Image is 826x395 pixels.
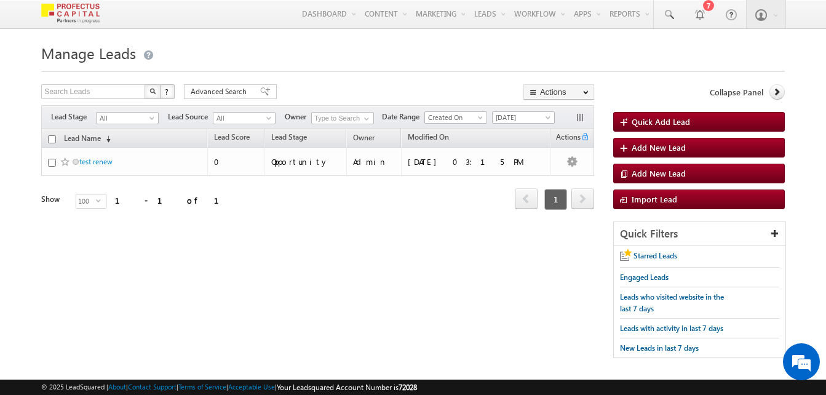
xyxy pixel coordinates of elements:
[620,324,723,333] span: Leads with activity in last 7 days
[149,88,156,94] img: Search
[271,156,341,167] div: Opportunity
[353,156,395,167] div: Admin
[632,168,686,178] span: Add New Lead
[408,156,545,167] div: [DATE] 03:15 PM
[544,189,567,210] span: 1
[128,383,177,391] a: Contact Support
[58,131,117,147] a: Lead Name(sorted descending)
[402,130,455,146] a: Modified On
[493,112,551,123] span: [DATE]
[178,383,226,391] a: Terms of Service
[515,190,538,209] a: prev
[620,292,724,313] span: Leads who visited website in the last 7 days
[214,132,250,142] span: Lead Score
[96,112,159,124] a: All
[115,193,234,207] div: 1 - 1 of 1
[515,188,538,209] span: prev
[96,197,106,203] span: select
[265,130,313,146] a: Lead Stage
[271,132,307,142] span: Lead Stage
[76,194,96,208] span: 100
[41,194,66,205] div: Show
[614,222,785,246] div: Quick Filters
[16,114,224,297] textarea: Type your message and hit 'Enter'
[202,6,231,36] div: Minimize live chat window
[408,132,449,142] span: Modified On
[108,383,126,391] a: About
[168,111,213,122] span: Lead Source
[101,134,111,144] span: (sorted descending)
[277,383,417,392] span: Your Leadsquared Account Number is
[620,273,669,282] span: Engaged Leads
[425,112,483,123] span: Created On
[41,381,417,393] span: © 2025 LeadSquared | | | | |
[41,43,136,63] span: Manage Leads
[633,251,677,260] span: Starred Leads
[492,111,555,124] a: [DATE]
[285,111,311,122] span: Owner
[311,112,374,124] input: Type to Search
[214,156,260,167] div: 0
[51,111,96,122] span: Lead Stage
[191,86,250,97] span: Advanced Search
[424,111,487,124] a: Created On
[64,65,207,81] div: Chat with us now
[97,113,155,124] span: All
[41,3,100,25] img: Custom Logo
[48,135,56,143] input: Check all records
[79,157,113,166] a: test renew
[160,84,175,99] button: ?
[523,84,594,100] button: Actions
[213,112,276,124] a: All
[551,130,581,146] span: Actions
[382,111,424,122] span: Date Range
[213,113,272,124] span: All
[632,194,677,204] span: Import Lead
[571,190,594,209] a: next
[353,133,375,142] span: Owner
[620,343,699,353] span: New Leads in last 7 days
[228,383,275,391] a: Acceptable Use
[208,130,256,146] a: Lead Score
[165,86,170,97] span: ?
[710,87,763,98] span: Collapse Panel
[167,307,223,324] em: Start Chat
[632,116,690,127] span: Quick Add Lead
[399,383,417,392] span: 72028
[357,113,373,125] a: Show All Items
[632,142,686,153] span: Add New Lead
[571,188,594,209] span: next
